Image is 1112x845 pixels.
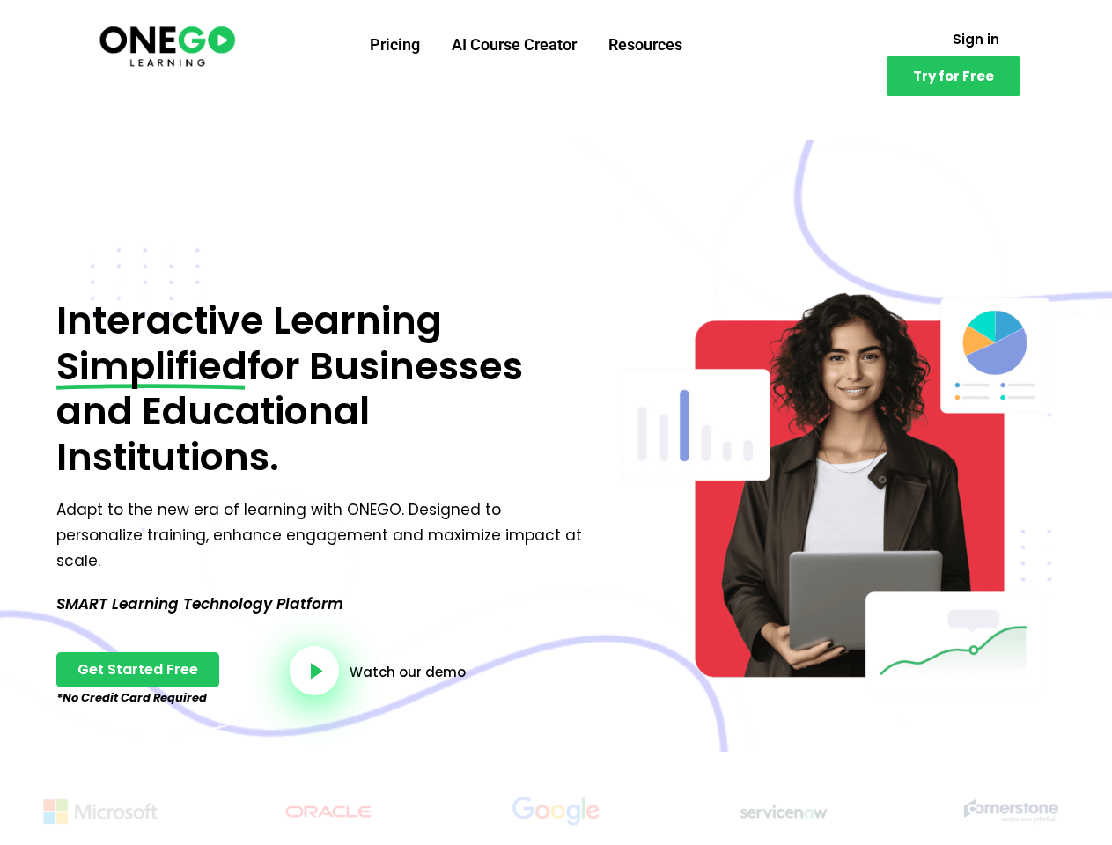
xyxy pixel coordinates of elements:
span: Try for Free [913,70,994,83]
span: Get Started Free [77,663,198,677]
p: Adapt to the new era of learning with ONEGO. Designed to personalize training, enhance engagement... [56,497,589,574]
em: *No Credit Card Required [56,689,207,706]
span: Interactive Learning [56,294,442,347]
span: Simplified [56,344,247,390]
a: Try for Free [887,56,1020,96]
span: Sign in [953,33,999,46]
img: Title [919,787,1103,836]
img: Title [9,787,193,836]
span: for Businesses and Educational Institutions. [56,340,523,483]
a: Get Started Free [56,652,219,687]
img: Title [237,787,421,836]
a: AI Course Creator [436,22,593,68]
a: Sign in [932,22,1020,56]
p: SMART Learning Technology Platform [56,591,589,617]
a: Pricing [354,22,436,68]
img: Title [464,787,648,836]
a: Resources [593,22,698,68]
img: Title [692,787,876,836]
a: Watch our demo [350,665,466,679]
a: video-button [290,646,339,695]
